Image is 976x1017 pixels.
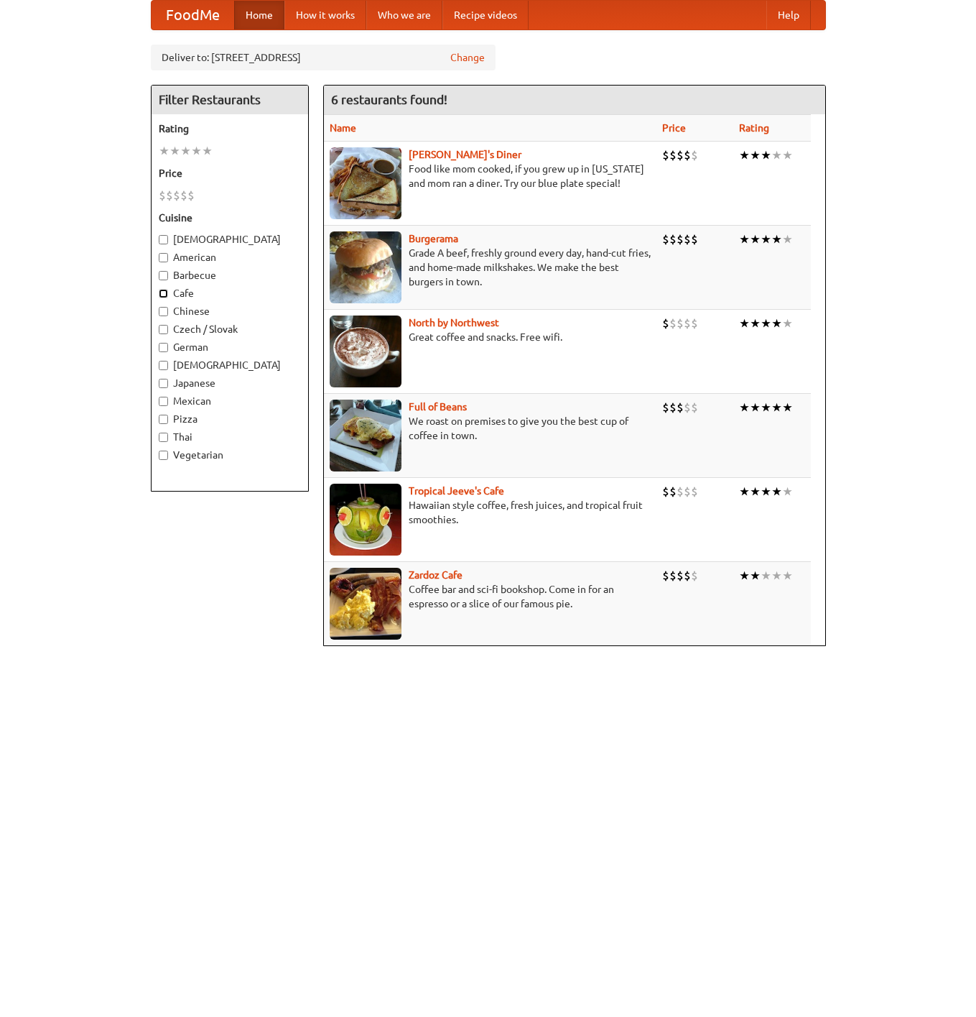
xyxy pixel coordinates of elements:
[159,394,301,408] label: Mexican
[771,316,782,331] li: ★
[782,484,793,500] li: ★
[739,568,750,584] li: ★
[159,268,301,282] label: Barbecue
[750,316,761,331] li: ★
[159,286,301,300] label: Cafe
[766,1,811,29] a: Help
[159,433,168,442] input: Thai
[191,143,202,159] li: ★
[159,361,168,370] input: [DEMOGRAPHIC_DATA]
[662,231,669,247] li: $
[159,250,301,264] label: American
[159,253,168,262] input: American
[409,485,504,497] b: Tropical Jeeve's Cafe
[159,232,301,247] label: [DEMOGRAPHIC_DATA]
[662,484,669,500] li: $
[409,317,499,328] a: North by Northwest
[662,400,669,415] li: $
[330,122,356,134] a: Name
[662,316,669,331] li: $
[771,568,782,584] li: ★
[684,400,691,415] li: $
[677,147,684,163] li: $
[159,343,168,352] input: German
[173,188,180,203] li: $
[330,582,651,611] p: Coffee bar and sci-fi bookshop. Come in for an espresso or a slice of our famous pie.
[169,143,180,159] li: ★
[159,121,301,136] h5: Rating
[750,568,761,584] li: ★
[677,400,684,415] li: $
[739,400,750,415] li: ★
[159,188,166,203] li: $
[684,568,691,584] li: $
[330,147,401,219] img: sallys.jpg
[761,231,771,247] li: ★
[691,147,698,163] li: $
[159,358,301,372] label: [DEMOGRAPHIC_DATA]
[771,147,782,163] li: ★
[782,147,793,163] li: ★
[669,147,677,163] li: $
[159,322,301,336] label: Czech / Slovak
[159,451,168,460] input: Vegetarian
[330,498,651,527] p: Hawaiian style coffee, fresh juices, and tropical fruit smoothies.
[159,379,168,388] input: Japanese
[159,340,301,354] label: German
[159,289,168,298] input: Cafe
[152,86,308,114] h4: Filter Restaurants
[750,484,761,500] li: ★
[750,231,761,247] li: ★
[330,484,401,556] img: jeeves.jpg
[669,316,677,331] li: $
[684,231,691,247] li: $
[159,271,168,280] input: Barbecue
[330,231,401,303] img: burgerama.jpg
[159,235,168,244] input: [DEMOGRAPHIC_DATA]
[677,568,684,584] li: $
[330,568,401,640] img: zardoz.jpg
[330,330,651,344] p: Great coffee and snacks. Free wifi.
[159,397,168,406] input: Mexican
[761,316,771,331] li: ★
[409,401,467,413] a: Full of Beans
[159,448,301,462] label: Vegetarian
[159,143,169,159] li: ★
[691,231,698,247] li: $
[691,568,698,584] li: $
[677,316,684,331] li: $
[159,325,168,334] input: Czech / Slovak
[151,45,496,70] div: Deliver to: [STREET_ADDRESS]
[409,149,521,160] a: [PERSON_NAME]'s Diner
[409,233,458,244] a: Burgerama
[166,188,173,203] li: $
[669,568,677,584] li: $
[159,376,301,390] label: Japanese
[669,484,677,500] li: $
[284,1,366,29] a: How it works
[330,316,401,387] img: north.jpg
[159,304,301,318] label: Chinese
[691,400,698,415] li: $
[187,188,195,203] li: $
[442,1,529,29] a: Recipe videos
[782,400,793,415] li: ★
[662,147,669,163] li: $
[691,484,698,500] li: $
[669,400,677,415] li: $
[739,122,769,134] a: Rating
[159,412,301,426] label: Pizza
[330,414,651,443] p: We roast on premises to give you the best cup of coffee in town.
[782,231,793,247] li: ★
[180,188,187,203] li: $
[684,147,691,163] li: $
[677,484,684,500] li: $
[782,316,793,331] li: ★
[180,143,191,159] li: ★
[202,143,213,159] li: ★
[761,568,771,584] li: ★
[750,400,761,415] li: ★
